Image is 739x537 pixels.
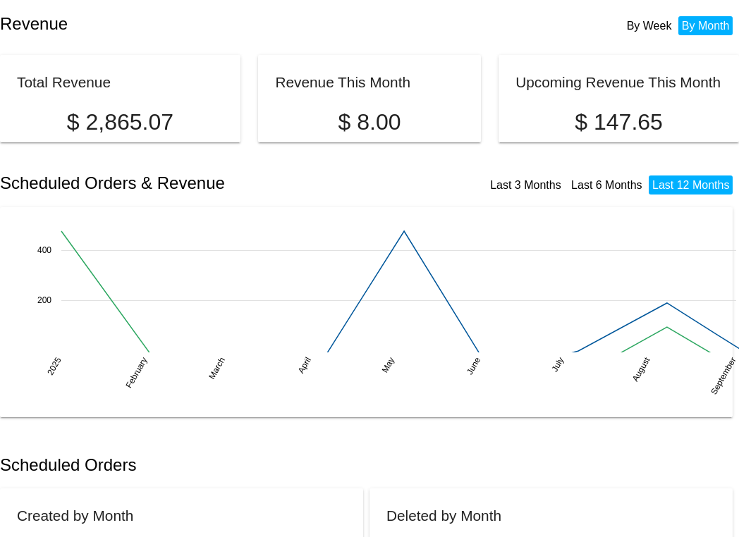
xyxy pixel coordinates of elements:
[296,355,313,375] text: April
[465,355,482,376] text: June
[515,109,722,135] p: $ 147.65
[17,507,133,524] h2: Created by Month
[709,355,738,396] text: September
[623,16,676,35] li: By Week
[37,245,51,255] text: 400
[490,179,561,191] a: Last 3 Months
[386,507,501,524] h2: Deleted by Month
[571,179,642,191] a: Last 6 Months
[380,355,396,374] text: May
[550,355,566,373] text: July
[17,109,224,135] p: $ 2,865.07
[515,74,721,90] h2: Upcoming Revenue This Month
[275,74,410,90] h2: Revenue This Month
[17,74,111,90] h2: Total Revenue
[652,179,729,191] a: Last 12 Months
[678,16,733,35] li: By Month
[275,109,463,135] p: $ 8.00
[37,295,51,305] text: 200
[124,355,149,390] text: February
[45,355,63,376] text: 2025
[207,355,227,381] text: March
[630,355,652,383] text: August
